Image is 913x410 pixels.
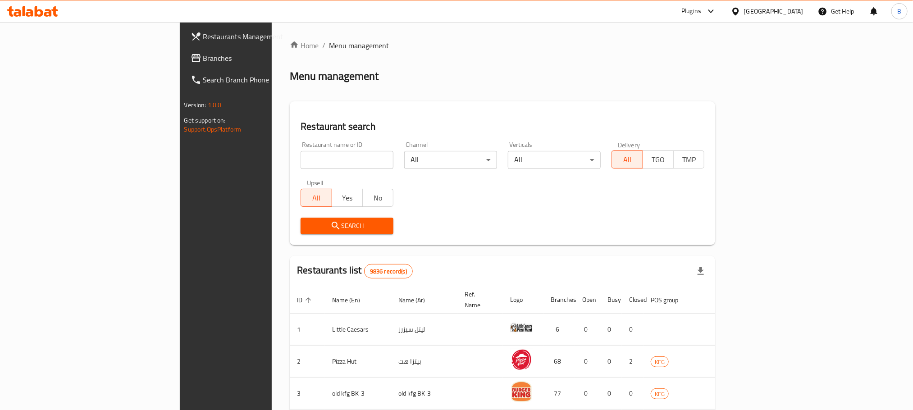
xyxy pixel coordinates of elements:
button: All [301,189,332,207]
td: ليتل سيزرز [391,314,457,346]
td: Pizza Hut [325,346,391,378]
span: B [897,6,901,16]
td: 0 [622,314,644,346]
img: Little Caesars [510,316,533,339]
th: Branches [543,286,575,314]
td: 0 [600,314,622,346]
span: Yes [336,191,359,205]
span: TMP [677,153,701,166]
span: All [305,191,328,205]
span: KFG [651,389,668,399]
th: Busy [600,286,622,314]
h2: Menu management [290,69,379,83]
span: Ref. Name [465,289,492,310]
span: Search Branch Phone [203,74,325,85]
span: ID [297,295,314,305]
div: Total records count [364,264,413,278]
img: old kfg BK-3 [510,380,533,403]
button: Yes [332,189,363,207]
span: KFG [651,357,668,367]
button: TGO [643,150,674,169]
h2: Restaurant search [301,120,704,133]
td: 77 [543,378,575,410]
td: 0 [600,346,622,378]
label: Delivery [618,141,640,148]
span: 1.0.0 [208,99,222,111]
div: Plugins [681,6,701,17]
a: Support.OpsPlatform [184,123,242,135]
td: 0 [600,378,622,410]
td: old kfg BK-3 [325,378,391,410]
div: All [404,151,497,169]
nav: breadcrumb [290,40,715,51]
td: 6 [543,314,575,346]
a: Restaurants Management [183,26,332,47]
th: Closed [622,286,644,314]
button: All [612,150,643,169]
span: POS group [651,295,690,305]
td: بيتزا هت [391,346,457,378]
span: Get support on: [184,114,226,126]
a: Search Branch Phone [183,69,332,91]
button: TMP [673,150,704,169]
h2: Restaurants list [297,264,413,278]
span: All [616,153,639,166]
span: TGO [647,153,670,166]
span: Restaurants Management [203,31,325,42]
a: Branches [183,47,332,69]
td: 2 [622,346,644,378]
img: Pizza Hut [510,348,533,371]
button: Search [301,218,393,234]
td: Little Caesars [325,314,391,346]
span: Name (En) [332,295,372,305]
th: Logo [503,286,543,314]
button: No [362,189,393,207]
span: Name (Ar) [398,295,437,305]
div: Export file [690,260,712,282]
td: 0 [575,314,600,346]
td: 0 [622,378,644,410]
span: No [366,191,390,205]
span: Version: [184,99,206,111]
th: Open [575,286,600,314]
div: [GEOGRAPHIC_DATA] [744,6,803,16]
input: Search for restaurant name or ID.. [301,151,393,169]
span: 9836 record(s) [365,267,412,276]
td: 0 [575,346,600,378]
td: 0 [575,378,600,410]
td: old kfg BK-3 [391,378,457,410]
td: 68 [543,346,575,378]
span: Search [308,220,386,232]
span: Branches [203,53,325,64]
label: Upsell [307,180,324,186]
div: All [508,151,601,169]
span: Menu management [329,40,389,51]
